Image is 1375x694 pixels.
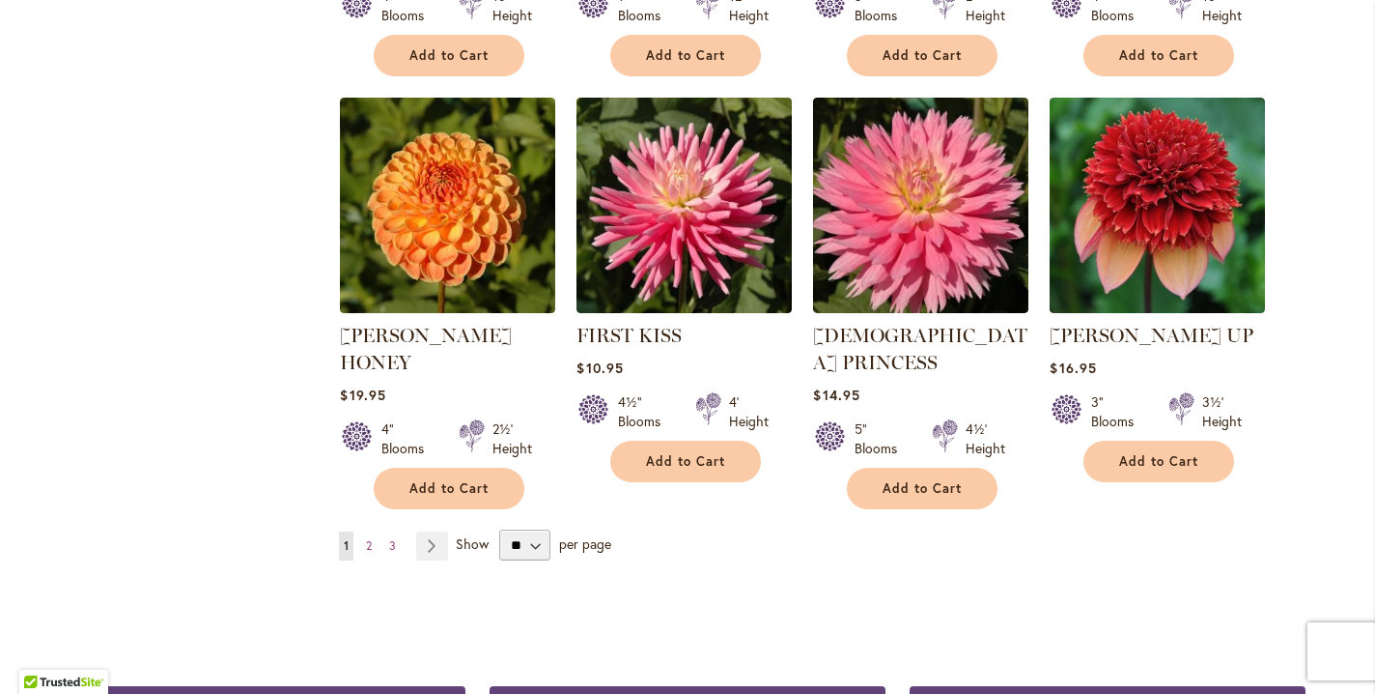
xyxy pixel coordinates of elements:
[1050,324,1253,347] a: [PERSON_NAME] UP
[374,35,524,76] button: Add to Cart
[1119,453,1198,470] span: Add to Cart
[361,532,377,561] a: 2
[813,299,1028,317] a: GAY PRINCESS
[374,468,524,509] button: Add to Cart
[646,47,725,64] span: Add to Cart
[389,538,396,553] span: 3
[14,625,69,680] iframe: Launch Accessibility Center
[1083,441,1234,482] button: Add to Cart
[610,441,761,482] button: Add to Cart
[340,324,512,374] a: [PERSON_NAME] HONEY
[813,324,1027,374] a: [DEMOGRAPHIC_DATA] PRINCESS
[646,453,725,470] span: Add to Cart
[847,35,997,76] button: Add to Cart
[966,419,1005,458] div: 4½' Height
[340,299,555,317] a: CRICHTON HONEY
[813,98,1028,313] img: GAY PRINCESS
[340,386,385,404] span: $19.95
[855,419,909,458] div: 5" Blooms
[883,47,962,64] span: Add to Cart
[576,359,623,377] span: $10.95
[729,392,769,431] div: 4' Height
[576,324,682,347] a: FIRST KISS
[576,98,792,313] img: FIRST KISS
[1083,35,1234,76] button: Add to Cart
[1050,359,1096,377] span: $16.95
[1050,98,1265,313] img: GITTY UP
[384,532,401,561] a: 3
[576,299,792,317] a: FIRST KISS
[1050,299,1265,317] a: GITTY UP
[366,538,372,553] span: 2
[559,535,611,553] span: per page
[456,535,489,553] span: Show
[409,47,489,64] span: Add to Cart
[847,468,997,509] button: Add to Cart
[813,386,859,404] span: $14.95
[492,419,532,458] div: 2½' Height
[340,98,555,313] img: CRICHTON HONEY
[1202,392,1242,431] div: 3½' Height
[883,480,962,497] span: Add to Cart
[610,35,761,76] button: Add to Cart
[618,392,672,431] div: 4½" Blooms
[1091,392,1145,431] div: 3" Blooms
[409,480,489,497] span: Add to Cart
[344,538,349,553] span: 1
[1119,47,1198,64] span: Add to Cart
[381,419,435,458] div: 4" Blooms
